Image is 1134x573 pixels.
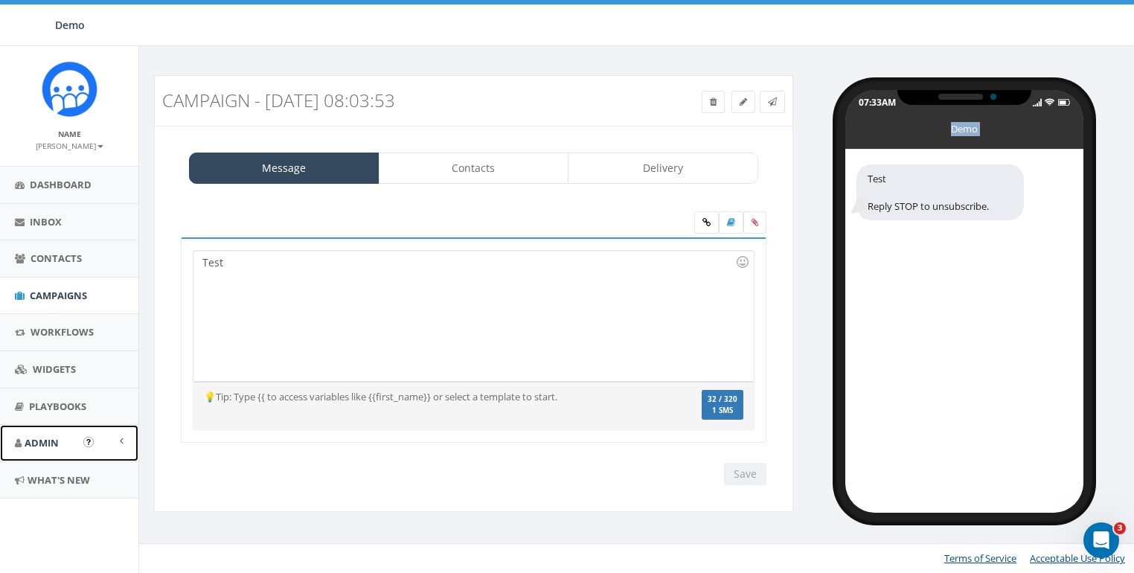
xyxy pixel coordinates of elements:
[29,400,86,413] span: Playbooks
[33,362,76,376] span: Widgets
[31,325,94,339] span: Workflows
[36,141,103,151] small: [PERSON_NAME]
[734,253,752,271] div: Use the TAB key to insert emoji faster
[162,91,624,110] h3: Campaign - [DATE] 08:03:53
[708,394,737,404] span: 32 / 320
[568,153,758,184] a: Delivery
[1083,522,1119,558] iframe: Intercom live chat
[193,251,753,381] div: Test
[30,178,92,191] span: Dashboard
[36,138,103,152] a: [PERSON_NAME]
[379,153,569,184] a: Contacts
[927,122,1002,129] div: Demo
[719,211,743,234] label: Insert Template Text
[743,211,766,234] span: Attach your media
[31,252,82,265] span: Contacts
[28,473,90,487] span: What's New
[58,129,81,139] small: Name
[859,96,896,109] div: 07:33AM
[1114,522,1126,534] span: 3
[193,390,661,404] div: 💡Tip: Type {{ to access variables like {{first_name}} or select a template to start.
[83,437,94,447] button: Open In-App Guide
[1030,551,1125,565] a: Acceptable Use Policy
[708,407,737,414] span: 1 SMS
[30,289,87,302] span: Campaigns
[740,95,747,108] span: Edit Campaign
[42,61,97,117] img: Icon_1.png
[856,164,1024,221] div: Test Reply STOP to unsubscribe.
[189,153,379,184] a: Message
[710,95,717,108] span: Delete Campaign
[768,95,777,108] span: Send Test Message
[55,18,85,32] span: Demo
[944,551,1016,565] a: Terms of Service
[30,215,62,228] span: Inbox
[25,436,59,449] span: Admin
